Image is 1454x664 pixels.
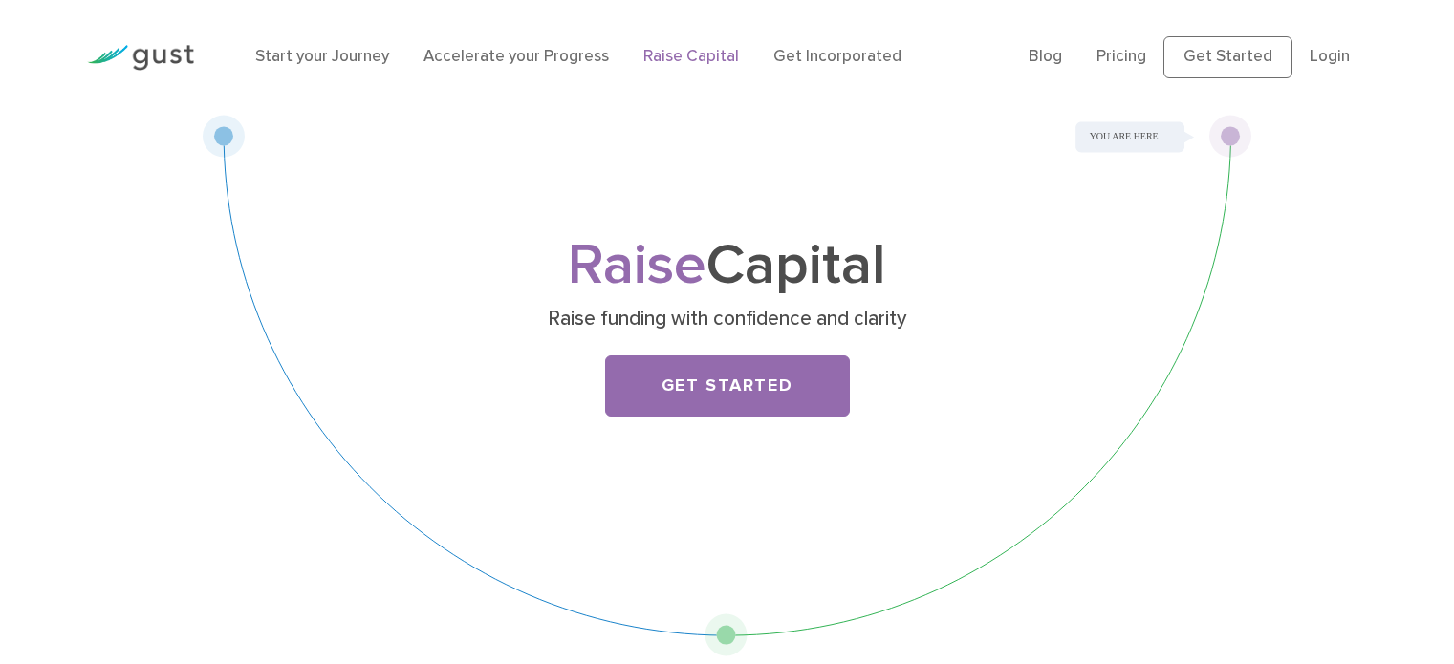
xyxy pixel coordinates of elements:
span: Raise [568,231,706,299]
a: Pricing [1096,47,1146,66]
a: Start your Journey [255,47,389,66]
a: Raise Capital [643,47,739,66]
a: Get Started [1163,36,1292,78]
a: Login [1310,47,1350,66]
a: Blog [1029,47,1062,66]
img: Gust Logo [87,45,194,71]
a: Accelerate your Progress [423,47,609,66]
a: Get Started [605,355,850,417]
h1: Capital [350,240,1105,292]
p: Raise funding with confidence and clarity [357,306,1097,332]
a: Get Incorporated [773,47,901,66]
